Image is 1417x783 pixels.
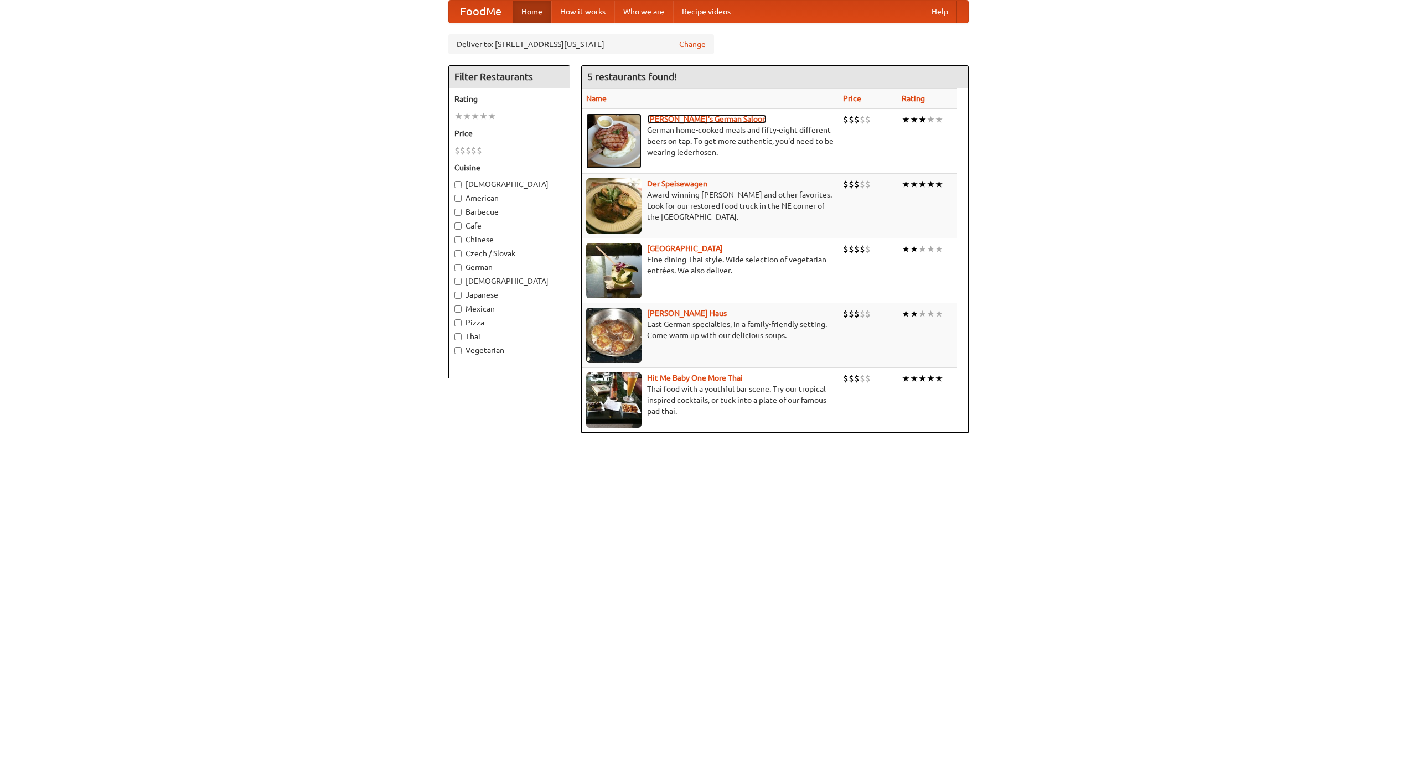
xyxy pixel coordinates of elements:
li: ★ [463,110,471,122]
li: $ [865,113,871,126]
li: ★ [910,113,918,126]
input: Mexican [454,305,462,313]
a: Home [513,1,551,23]
li: ★ [918,243,927,255]
label: [DEMOGRAPHIC_DATA] [454,179,564,190]
li: ★ [902,308,910,320]
a: Der Speisewagen [647,179,707,188]
li: $ [849,178,854,190]
label: Czech / Slovak [454,248,564,259]
li: $ [843,372,849,385]
li: $ [860,372,865,385]
li: $ [466,144,471,157]
li: $ [865,243,871,255]
img: esthers.jpg [586,113,642,169]
label: Mexican [454,303,564,314]
a: Help [923,1,957,23]
li: $ [865,372,871,385]
a: Recipe videos [673,1,739,23]
label: Thai [454,331,564,342]
li: ★ [935,113,943,126]
li: $ [854,372,860,385]
input: Barbecue [454,209,462,216]
li: ★ [918,113,927,126]
label: German [454,262,564,273]
a: How it works [551,1,614,23]
input: American [454,195,462,202]
input: Thai [454,333,462,340]
label: Japanese [454,289,564,300]
input: [DEMOGRAPHIC_DATA] [454,278,462,285]
li: $ [477,144,482,157]
input: Pizza [454,319,462,326]
img: satay.jpg [586,243,642,298]
li: ★ [918,178,927,190]
a: Price [843,94,861,103]
li: $ [860,243,865,255]
li: ★ [935,308,943,320]
li: ★ [927,308,935,320]
li: $ [865,178,871,190]
h5: Price [454,128,564,139]
a: Rating [902,94,925,103]
label: [DEMOGRAPHIC_DATA] [454,276,564,287]
p: East German specialties, in a family-friendly setting. Come warm up with our delicious soups. [586,319,834,341]
li: $ [849,113,854,126]
label: Vegetarian [454,345,564,356]
h5: Rating [454,94,564,105]
li: $ [860,113,865,126]
input: Japanese [454,292,462,299]
li: $ [843,178,849,190]
li: $ [865,308,871,320]
label: Cafe [454,220,564,231]
li: $ [843,243,849,255]
p: Fine dining Thai-style. Wide selection of vegetarian entrées. We also deliver. [586,254,834,276]
label: Pizza [454,317,564,328]
img: babythai.jpg [586,372,642,428]
li: ★ [454,110,463,122]
label: Barbecue [454,206,564,217]
a: [PERSON_NAME] Haus [647,309,727,318]
h4: Filter Restaurants [449,66,570,88]
li: ★ [910,308,918,320]
li: ★ [910,178,918,190]
img: kohlhaus.jpg [586,308,642,363]
li: ★ [902,372,910,385]
input: Cafe [454,222,462,230]
li: $ [854,308,860,320]
input: Vegetarian [454,347,462,354]
img: speisewagen.jpg [586,178,642,234]
a: Name [586,94,607,103]
li: $ [854,113,860,126]
a: Hit Me Baby One More Thai [647,374,743,382]
div: Deliver to: [STREET_ADDRESS][US_STATE] [448,34,714,54]
li: ★ [935,178,943,190]
li: ★ [479,110,488,122]
li: ★ [918,308,927,320]
li: ★ [935,372,943,385]
li: $ [843,308,849,320]
li: ★ [910,372,918,385]
li: ★ [935,243,943,255]
p: Award-winning [PERSON_NAME] and other favorites. Look for our restored food truck in the NE corne... [586,189,834,222]
a: Change [679,39,706,50]
li: $ [854,243,860,255]
p: Thai food with a youthful bar scene. Try our tropical inspired cocktails, or tuck into a plate of... [586,383,834,417]
li: ★ [902,178,910,190]
li: ★ [927,243,935,255]
li: $ [849,372,854,385]
li: ★ [927,372,935,385]
input: Czech / Slovak [454,250,462,257]
li: $ [860,308,865,320]
li: $ [854,178,860,190]
label: Chinese [454,234,564,245]
a: Who we are [614,1,673,23]
a: [GEOGRAPHIC_DATA] [647,244,723,253]
li: ★ [902,243,910,255]
li: ★ [471,110,479,122]
input: Chinese [454,236,462,243]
